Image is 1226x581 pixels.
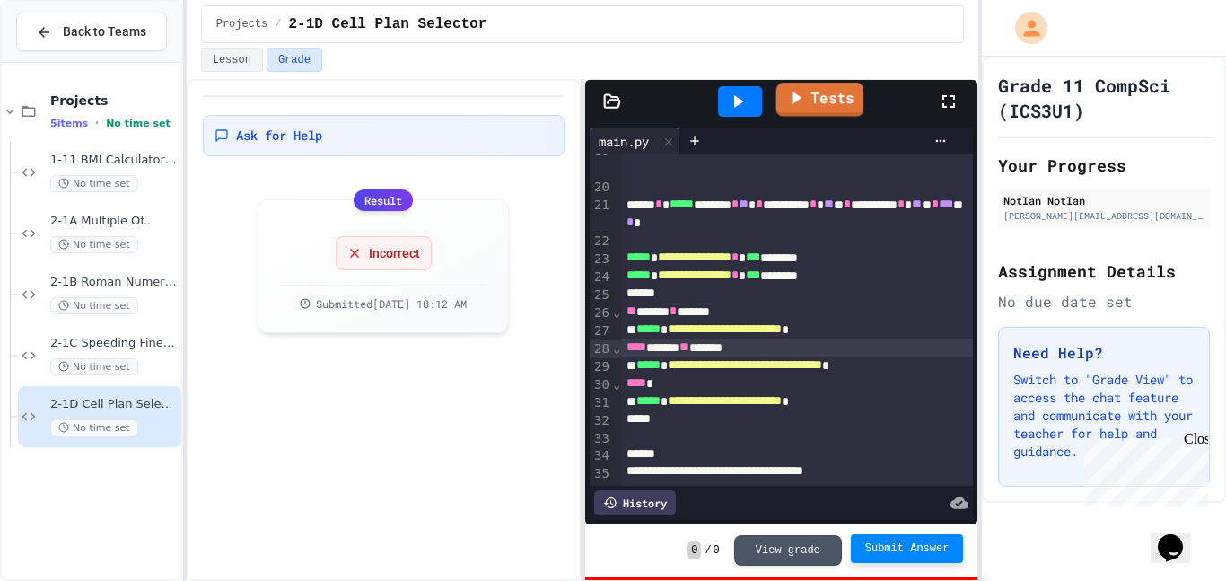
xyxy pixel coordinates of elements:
[705,543,711,558] span: /
[865,541,950,556] span: Submit Answer
[590,340,612,358] div: 28
[590,376,612,394] div: 30
[590,394,612,412] div: 31
[7,7,124,114] div: Chat with us now!Close
[50,336,178,351] span: 2-1C Speeding Fine Calculator
[590,465,612,483] div: 35
[16,13,167,51] button: Back to Teams
[50,236,138,253] span: No time set
[1003,209,1204,223] div: [PERSON_NAME][EMAIL_ADDRESS][DOMAIN_NAME]
[594,490,676,515] div: History
[354,189,413,211] div: Result
[998,153,1210,178] h2: Your Progress
[998,259,1210,284] h2: Assignment Details
[590,286,612,304] div: 25
[316,296,467,311] span: Submitted [DATE] 10:12 AM
[1151,509,1208,563] iframe: chat widget
[998,291,1210,313] div: No due date set
[50,153,178,168] span: 1-11 BMI Calculator v2
[216,17,268,31] span: Projects
[50,214,178,229] span: 2-1A Multiple Of..
[201,48,263,72] button: Lesson
[275,17,281,31] span: /
[50,419,138,436] span: No time set
[996,7,1052,48] div: My Account
[106,118,171,129] span: No time set
[734,535,842,566] button: View grade
[590,132,658,151] div: main.py
[612,377,621,392] span: Fold line
[590,268,612,286] div: 24
[590,447,612,465] div: 34
[590,179,612,197] div: 20
[50,175,138,192] span: No time set
[1003,192,1204,208] div: NotIan NotIan
[590,358,612,376] div: 29
[50,397,178,412] span: 2-1D Cell Plan Selector
[236,127,322,145] span: Ask for Help
[50,297,138,314] span: No time set
[95,116,99,130] span: •
[1013,342,1195,364] h3: Need Help?
[63,22,146,41] span: Back to Teams
[612,341,621,356] span: Fold line
[50,358,138,375] span: No time set
[590,233,612,251] div: 22
[590,412,612,430] div: 32
[50,92,178,109] span: Projects
[590,251,612,268] div: 23
[687,541,701,559] span: 0
[289,13,487,35] span: 2-1D Cell Plan Selector
[590,128,680,154] div: main.py
[590,304,612,322] div: 26
[775,83,863,117] a: Tests
[590,430,612,448] div: 33
[714,543,720,558] span: 0
[50,275,178,290] span: 2-1B Roman Numerals
[267,48,322,72] button: Grade
[590,197,612,233] div: 21
[612,305,621,320] span: Fold line
[369,244,420,262] span: Incorrect
[590,322,612,340] div: 27
[590,143,612,179] div: 19
[50,118,88,129] span: 5 items
[998,73,1210,123] h1: Grade 11 CompSci (ICS3U1)
[1013,371,1195,461] p: Switch to "Grade View" to access the chat feature and communicate with your teacher for help and ...
[1077,431,1208,507] iframe: chat widget
[851,534,964,563] button: Submit Answer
